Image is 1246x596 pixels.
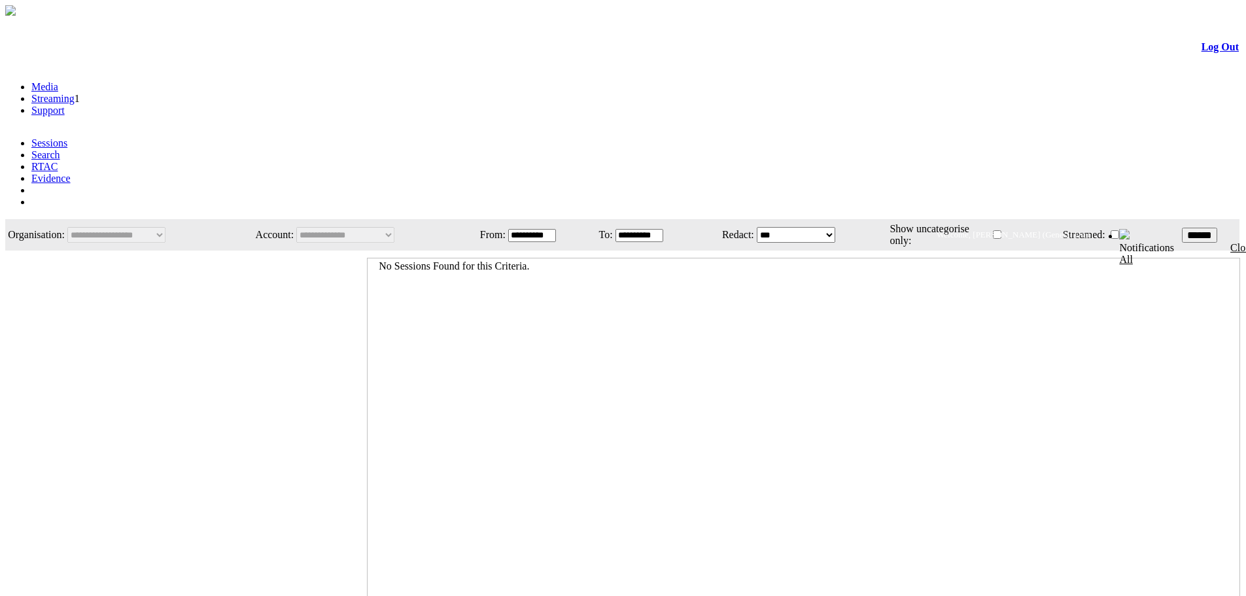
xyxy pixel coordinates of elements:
[462,220,506,249] td: From:
[7,220,65,249] td: Organisation:
[31,137,67,149] a: Sessions
[1119,229,1130,239] img: bell24.png
[31,161,58,172] a: RTAC
[31,105,65,116] a: Support
[890,223,969,246] span: Show uncategorise only:
[31,173,71,184] a: Evidence
[5,5,16,16] img: arrow-3.png
[31,149,60,160] a: Search
[937,230,1093,239] span: Welcome, [PERSON_NAME] (General User)
[379,260,529,272] span: No Sessions Found for this Criteria.
[589,220,614,249] td: To:
[1202,41,1239,52] a: Log Out
[31,81,58,92] a: Media
[75,93,80,104] span: 1
[230,220,295,249] td: Account:
[1119,242,1213,266] div: Notifications
[31,93,75,104] a: Streaming
[696,220,755,249] td: Redact:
